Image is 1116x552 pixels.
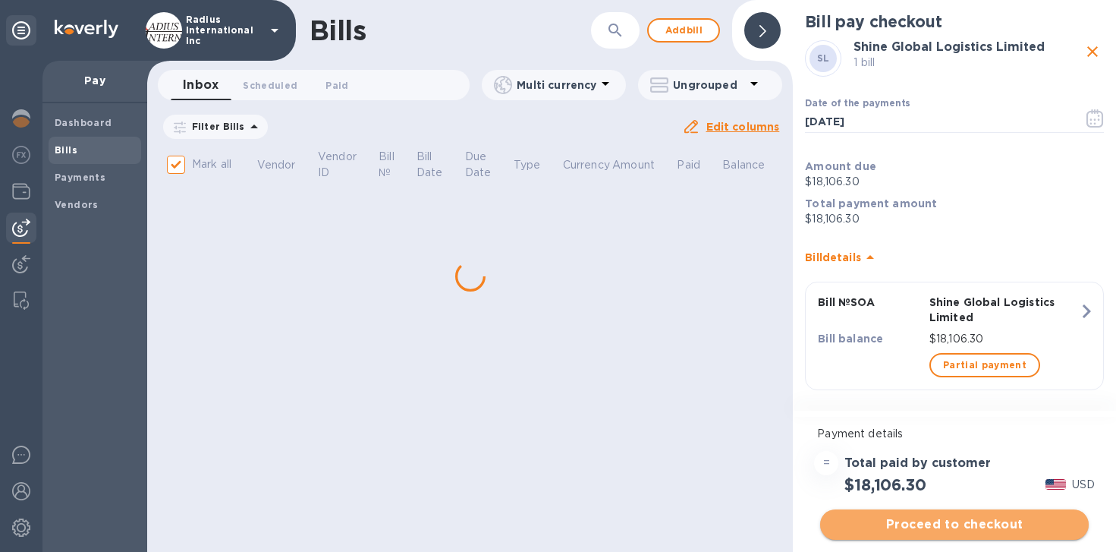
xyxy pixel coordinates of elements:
[854,39,1045,54] b: Shine Global Logistics Limited
[832,516,1077,534] span: Proceed to checkout
[55,73,135,88] p: Pay
[465,149,492,181] p: Due Date
[805,160,876,172] b: Amount due
[55,117,112,128] b: Dashboard
[854,55,1081,71] p: 1 bill
[55,20,118,38] img: Logo
[805,174,1104,190] p: $18,106.30
[379,149,414,181] span: Bill №
[805,211,1104,227] p: $18,106.30
[817,52,830,64] b: SL
[12,182,30,200] img: Wallets
[805,12,1104,31] h2: Bill pay checkout
[318,149,357,181] p: Vendor ID
[417,149,443,181] p: Bill Date
[186,120,245,133] p: Filter Bills
[673,77,745,93] p: Ungrouped
[514,157,561,173] span: Type
[929,295,1079,325] p: Shine Global Logistics Limited
[929,353,1040,377] button: Partial payment
[943,356,1026,374] span: Partial payment
[379,149,395,181] p: Bill №
[706,121,780,133] u: Edit columns
[929,331,1079,347] p: $18,106.30
[844,475,926,494] h2: $18,106.30
[6,15,36,46] div: Unpin categories
[1045,479,1066,490] img: USD
[257,157,316,173] span: Vendor
[1081,40,1104,63] button: close
[12,146,30,164] img: Foreign exchange
[817,426,1092,442] p: Payment details
[243,77,297,93] span: Scheduled
[325,77,348,93] span: Paid
[722,157,784,173] span: Balance
[183,74,218,96] span: Inbox
[805,251,860,263] b: Bill details
[805,233,1104,282] div: Billdetails
[55,172,105,183] b: Payments
[844,456,991,471] h3: Total paid by customer
[517,77,596,93] p: Multi currency
[820,509,1089,540] button: Proceed to checkout
[818,295,923,310] p: Bill № SOA
[465,149,511,181] span: Due Date
[818,331,923,346] p: Bill balance
[318,149,376,181] span: Vendor ID
[257,157,296,173] p: Vendor
[805,99,910,109] label: Date of the payments
[417,149,463,181] span: Bill Date
[805,197,937,210] b: Total payment amount
[677,157,700,173] p: Paid
[647,18,720,43] button: Addbill
[514,157,541,173] p: Type
[612,157,655,173] p: Amount
[563,157,610,173] p: Currency
[1072,477,1095,493] p: USD
[805,282,1104,390] button: Bill №SOAShine Global Logistics LimitedBill balance$18,106.30Partial payment
[661,21,706,39] span: Add bill
[814,451,838,475] div: =
[677,157,720,173] span: Paid
[612,157,674,173] span: Amount
[310,14,366,46] h1: Bills
[55,144,77,156] b: Bills
[722,157,765,173] p: Balance
[186,14,262,46] p: Radius International Inc
[55,199,99,210] b: Vendors
[192,156,231,172] p: Mark all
